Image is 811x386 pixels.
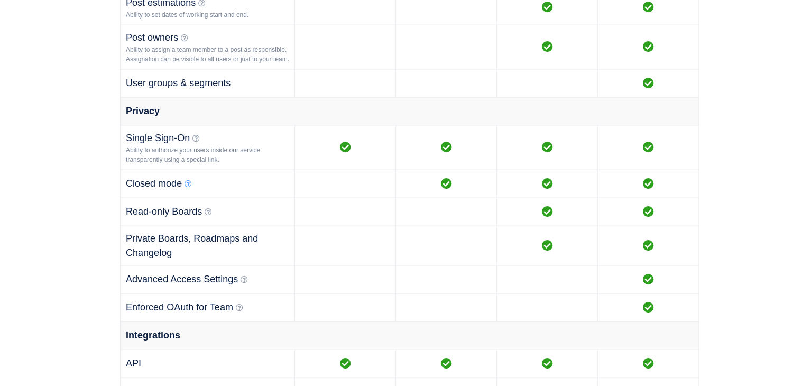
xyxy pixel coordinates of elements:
[121,97,699,125] td: Privacy
[126,302,233,313] span: Enforced OAuth for Team
[126,32,178,43] span: Post owners
[121,350,295,378] td: API
[126,10,289,20] div: Ability to set dates of working start and end.
[121,226,295,265] td: Private Boards, Roadmaps and Changelog
[126,145,289,164] div: Ability to authorize your users inside our service transparently using a special link.
[121,321,699,350] td: Integrations
[126,206,202,217] span: Read-only Boards
[126,178,182,189] span: Closed mode
[126,133,190,143] span: Single Sign-On
[126,45,289,64] div: Ability to assign a team member to a post as responsible. Assignation can be visible to all users...
[121,69,295,97] td: User groups & segments
[126,274,238,284] span: Advanced Access Settings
